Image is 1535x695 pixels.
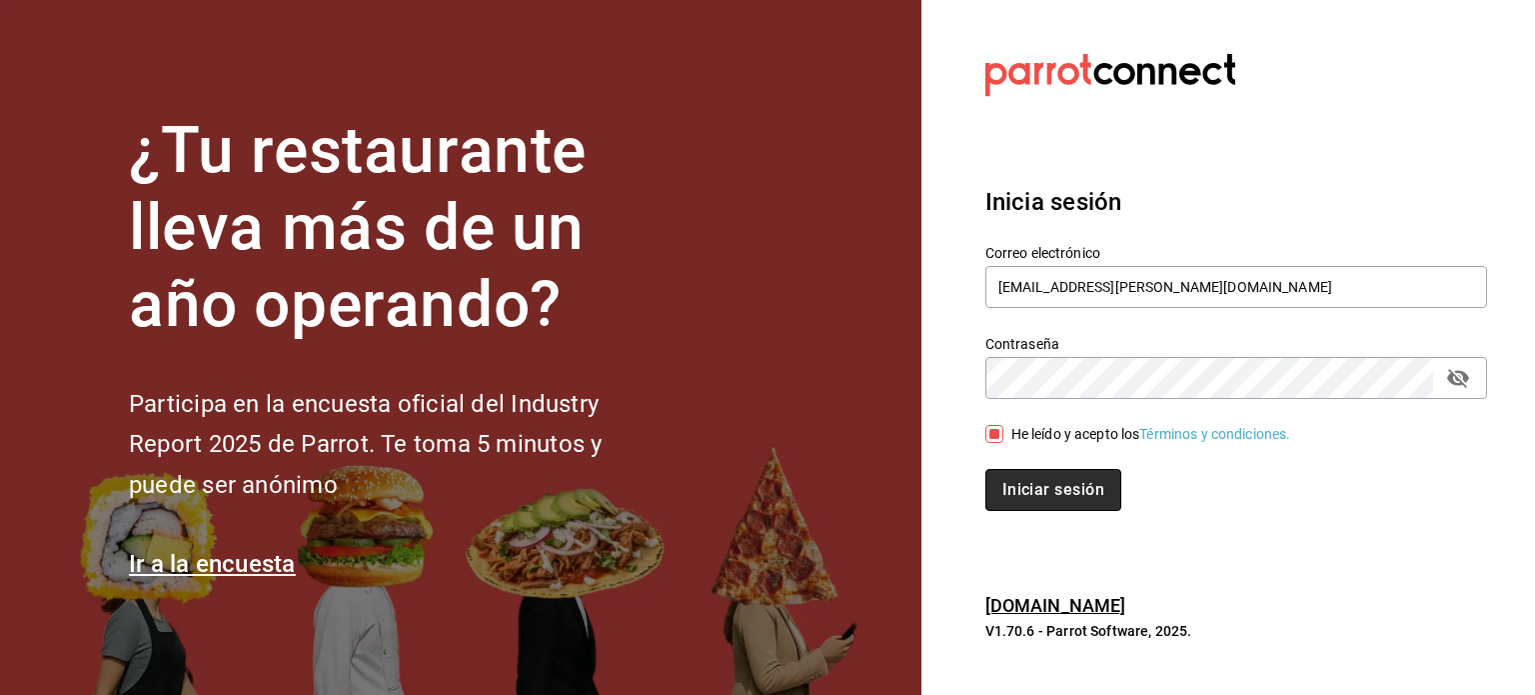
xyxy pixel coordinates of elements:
[985,184,1487,220] h3: Inicia sesión
[985,337,1487,351] label: Contraseña
[985,469,1121,511] button: Iniciar sesión
[985,621,1487,641] p: V1.70.6 - Parrot Software, 2025.
[129,550,296,578] a: Ir a la encuesta
[1441,361,1475,395] button: passwordField
[985,595,1126,616] a: [DOMAIN_NAME]
[129,113,669,343] h1: ¿Tu restaurante lleva más de un año operando?
[1139,426,1290,442] a: Términos y condiciones.
[1011,424,1291,445] div: He leído y acepto los
[985,246,1487,260] label: Correo electrónico
[129,384,669,506] h2: Participa en la encuesta oficial del Industry Report 2025 de Parrot. Te toma 5 minutos y puede se...
[985,266,1487,308] input: Ingresa tu correo electrónico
